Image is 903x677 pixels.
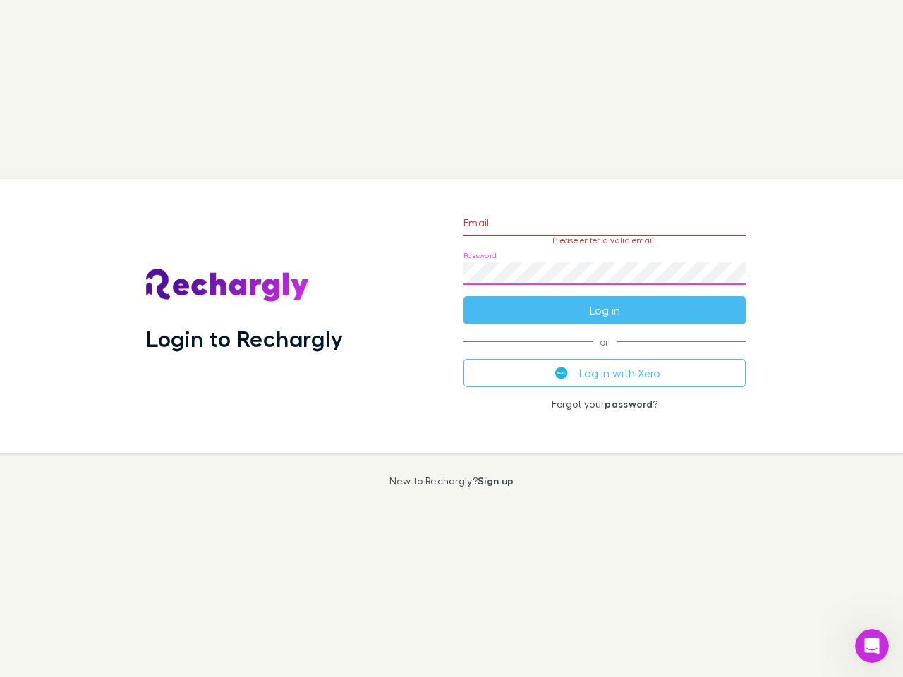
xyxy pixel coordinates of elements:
[463,296,746,324] button: Log in
[855,629,889,663] iframe: Intercom live chat
[555,367,568,379] img: Xero's logo
[463,250,497,261] label: Password
[463,236,746,245] p: Please enter a valid email.
[478,475,514,487] a: Sign up
[463,398,746,410] p: Forgot your ?
[146,325,343,352] h1: Login to Rechargly
[146,269,310,303] img: Rechargly's Logo
[389,475,514,487] p: New to Rechargly?
[463,359,746,387] button: Log in with Xero
[605,398,653,410] a: password
[463,341,746,342] span: or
